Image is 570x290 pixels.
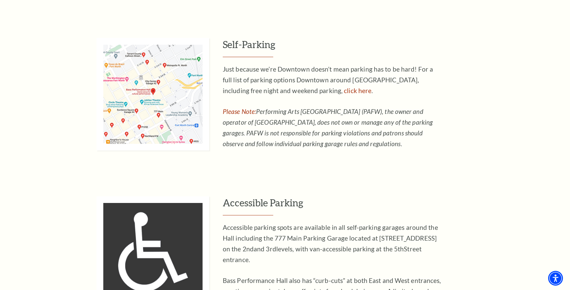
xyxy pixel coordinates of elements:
[548,271,563,286] div: Accessibility Menu
[223,108,433,148] em: Performing Arts [GEOGRAPHIC_DATA] (PAFW), the owner and operator of [GEOGRAPHIC_DATA], does not o...
[223,222,441,265] p: Accessible parking spots are available in all self-parking garages around the Hall including the ...
[223,38,494,57] h3: Self-Parking
[223,108,256,115] span: Please Note:
[344,87,371,94] a: For a full list of parking options Downtown around Sundance Square, including free night and week...
[246,245,254,253] sup: nd
[270,245,276,253] sup: rd
[223,64,441,96] p: Just because we’re Downtown doesn’t mean parking has to be hard! For a full list of parking optio...
[97,38,209,151] img: Self-Parking
[223,196,494,215] h3: Accessible Parking
[398,245,404,253] sup: th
